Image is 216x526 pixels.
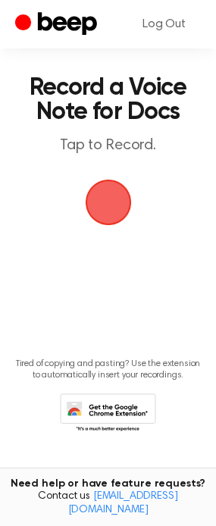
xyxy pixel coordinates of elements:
[15,10,101,39] a: Beep
[86,180,131,225] button: Beep Logo
[27,136,189,155] p: Tap to Record.
[9,490,207,517] span: Contact us
[12,358,204,381] p: Tired of copying and pasting? Use the extension to automatically insert your recordings.
[127,6,201,42] a: Log Out
[68,491,178,515] a: [EMAIL_ADDRESS][DOMAIN_NAME]
[27,76,189,124] h1: Record a Voice Note for Docs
